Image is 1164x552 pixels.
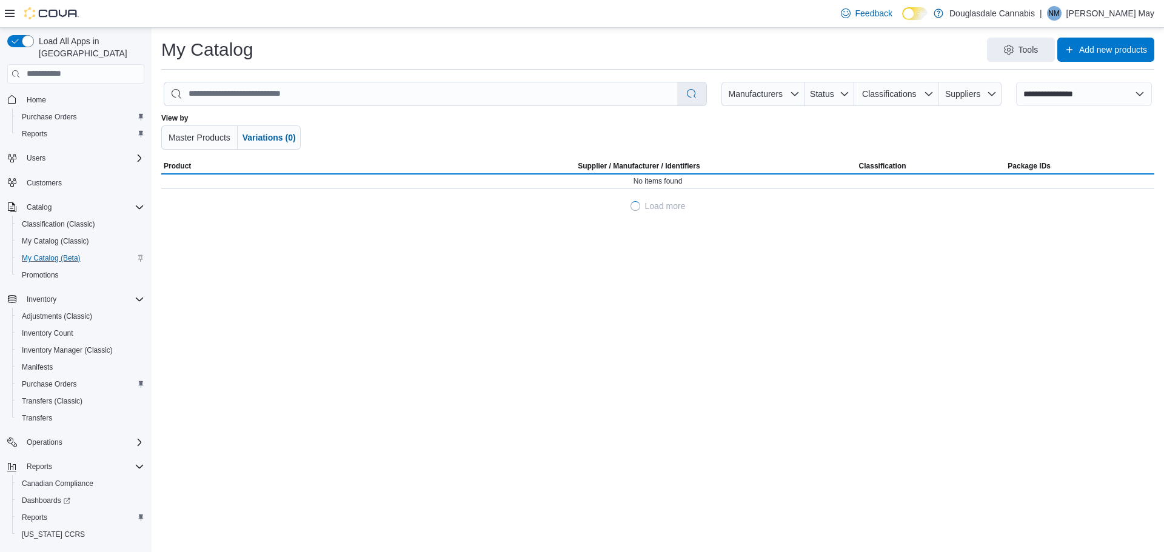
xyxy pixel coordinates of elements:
[938,82,1002,106] button: Suppliers
[17,343,118,357] a: Inventory Manager (Classic)
[1008,161,1051,171] span: Package IDs
[17,343,144,357] span: Inventory Manager (Classic)
[12,108,149,125] button: Purchase Orders
[17,110,144,124] span: Purchase Orders
[810,89,834,99] span: Status
[161,125,238,150] button: Master Products
[22,311,92,321] span: Adjustments (Classic)
[17,360,144,374] span: Manifests
[22,362,53,372] span: Manifests
[22,151,50,165] button: Users
[22,496,70,505] span: Dashboards
[27,153,45,163] span: Users
[22,345,113,355] span: Inventory Manager (Classic)
[12,526,149,543] button: [US_STATE] CCRS
[1040,6,1042,21] p: |
[24,7,79,19] img: Cova
[17,377,82,391] a: Purchase Orders
[22,270,59,280] span: Promotions
[27,202,52,212] span: Catalog
[2,291,149,308] button: Inventory
[17,268,144,282] span: Promotions
[634,176,683,186] span: No items found
[12,125,149,142] button: Reports
[12,308,149,325] button: Adjustments (Classic)
[238,125,301,150] button: Variations (0)
[12,250,149,267] button: My Catalog (Beta)
[12,376,149,393] button: Purchase Orders
[836,1,897,25] a: Feedback
[854,82,938,106] button: Classifications
[12,233,149,250] button: My Catalog (Classic)
[1079,44,1147,56] span: Add new products
[17,527,90,542] a: [US_STATE] CCRS
[22,513,47,522] span: Reports
[2,458,149,475] button: Reports
[17,326,144,341] span: Inventory Count
[949,6,1035,21] p: Douglasdale Cannabis
[22,151,144,165] span: Users
[17,377,144,391] span: Purchase Orders
[22,459,144,474] span: Reports
[17,394,144,408] span: Transfers (Classic)
[1057,38,1154,62] button: Add new products
[22,413,52,423] span: Transfers
[27,437,62,447] span: Operations
[242,133,296,142] span: Variations (0)
[22,435,67,450] button: Operations
[22,396,82,406] span: Transfers (Classic)
[945,89,980,99] span: Suppliers
[22,112,77,122] span: Purchase Orders
[27,95,46,105] span: Home
[17,476,144,491] span: Canadian Compliance
[17,127,144,141] span: Reports
[578,161,700,171] div: Supplier / Manufacturer / Identifiers
[1047,6,1062,21] div: Nichole May
[17,510,144,525] span: Reports
[22,379,77,389] span: Purchase Orders
[987,38,1055,62] button: Tools
[855,7,892,19] span: Feedback
[22,200,144,214] span: Catalog
[22,479,93,488] span: Canadian Compliance
[862,89,916,99] span: Classifications
[17,394,87,408] a: Transfers (Classic)
[161,113,188,123] label: View by
[626,194,691,218] button: LoadingLoad more
[17,251,85,265] a: My Catalog (Beta)
[1048,6,1060,21] span: NM
[164,161,191,171] span: Product
[22,219,95,229] span: Classification (Classic)
[12,393,149,410] button: Transfers (Classic)
[721,82,804,106] button: Manufacturers
[22,253,81,263] span: My Catalog (Beta)
[12,492,149,509] a: Dashboards
[17,411,144,425] span: Transfers
[22,129,47,139] span: Reports
[17,234,144,248] span: My Catalog (Classic)
[12,509,149,526] button: Reports
[17,110,82,124] a: Purchase Orders
[17,326,78,341] a: Inventory Count
[561,161,700,171] span: Supplier / Manufacturer / Identifiers
[22,92,144,107] span: Home
[2,199,149,216] button: Catalog
[22,459,57,474] button: Reports
[902,7,928,20] input: Dark Mode
[17,527,144,542] span: Washington CCRS
[859,161,906,171] span: Classification
[22,200,56,214] button: Catalog
[645,200,686,212] span: Load more
[2,434,149,451] button: Operations
[17,251,144,265] span: My Catalog (Beta)
[17,309,144,324] span: Adjustments (Classic)
[22,175,144,190] span: Customers
[12,410,149,427] button: Transfers
[12,216,149,233] button: Classification (Classic)
[27,462,52,471] span: Reports
[2,174,149,191] button: Customers
[17,411,57,425] a: Transfers
[17,127,52,141] a: Reports
[17,268,64,282] a: Promotions
[17,217,144,231] span: Classification (Classic)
